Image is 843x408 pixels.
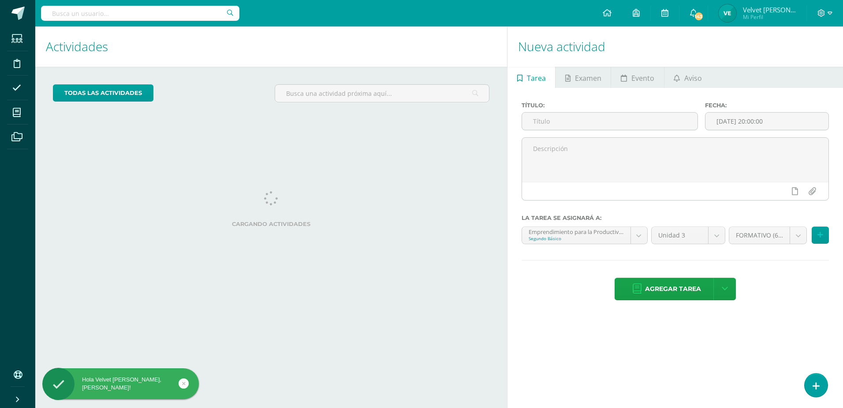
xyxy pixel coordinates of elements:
[743,5,796,14] span: Velvet [PERSON_NAME]
[527,68,546,89] span: Tarea
[694,11,703,21] span: 143
[53,84,153,102] a: todas las Actividades
[53,221,489,227] label: Cargando actividades
[522,113,698,130] input: Título
[46,26,496,67] h1: Actividades
[529,227,624,235] div: Emprendimiento para la Productividad y Robótica 'A'
[743,13,796,21] span: Mi Perfil
[705,102,829,109] label: Fecha:
[705,113,828,130] input: Fecha de entrega
[645,278,701,300] span: Agregar tarea
[658,227,701,244] span: Unidad 3
[522,227,647,244] a: Emprendimiento para la Productividad y Robótica 'A'Segundo Básico
[684,68,702,89] span: Aviso
[736,227,783,244] span: FORMATIVO (60.0%)
[556,67,611,88] a: Examen
[275,85,489,102] input: Busca una actividad próxima aquí...
[507,67,555,88] a: Tarea
[575,68,601,89] span: Examen
[529,235,624,242] div: Segundo Básico
[611,67,664,88] a: Evento
[719,4,736,22] img: 19b1e203de8e9b1ed5dcdd77fbbab152.png
[729,227,806,244] a: FORMATIVO (60.0%)
[652,227,725,244] a: Unidad 3
[42,376,199,392] div: Hola Velvet [PERSON_NAME], [PERSON_NAME]!
[664,67,712,88] a: Aviso
[522,102,698,109] label: Título:
[522,215,829,221] label: La tarea se asignará a:
[518,26,832,67] h1: Nueva actividad
[631,68,654,89] span: Evento
[41,6,239,21] input: Busca un usuario...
